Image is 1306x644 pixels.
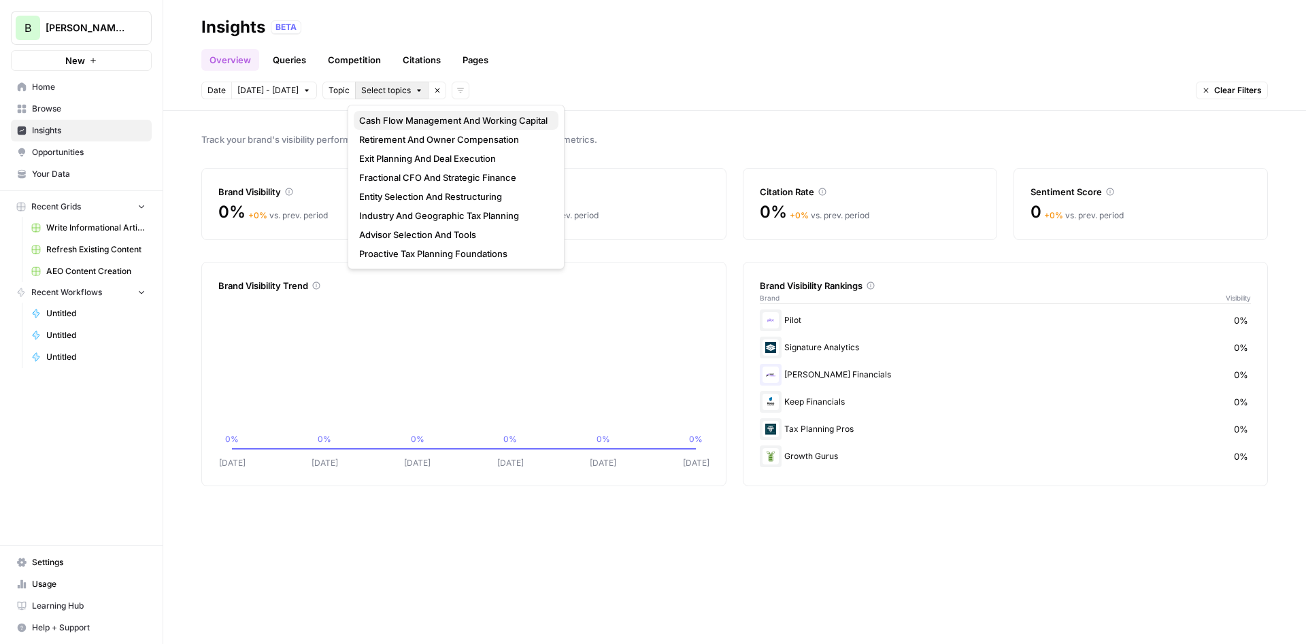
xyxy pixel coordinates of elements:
[1234,313,1248,327] span: 0%
[1234,395,1248,409] span: 0%
[24,20,31,36] span: B
[11,552,152,573] a: Settings
[760,292,780,303] span: Brand
[201,16,265,38] div: Insights
[46,243,146,256] span: Refresh Existing Content
[1226,292,1251,303] span: Visibility
[790,210,809,220] span: + 0 %
[32,124,146,137] span: Insights
[763,421,779,437] img: 70yz1ipe7pi347xbb4k98oqotd3p
[760,201,787,223] span: 0%
[11,282,152,303] button: Recent Workflows
[225,434,239,444] tspan: 0%
[359,190,548,203] span: Entity Selection And Restructuring
[760,445,1251,467] div: Growth Gurus
[489,185,709,199] div: Share of Voice
[32,622,146,634] span: Help + Support
[1234,368,1248,382] span: 0%
[1214,84,1262,97] span: Clear Filters
[359,228,548,241] span: Advisor Selection And Tools
[219,458,246,468] tspan: [DATE]
[760,391,1251,413] div: Keep Financials
[11,595,152,617] a: Learning Hub
[237,84,299,97] span: [DATE] - [DATE]
[11,163,152,185] a: Your Data
[1044,210,1063,220] span: + 0 %
[1044,209,1124,222] div: vs. prev. period
[46,329,146,341] span: Untitled
[31,201,81,213] span: Recent Grids
[404,458,431,468] tspan: [DATE]
[32,103,146,115] span: Browse
[218,279,709,292] div: Brand Visibility Trend
[683,458,709,468] tspan: [DATE]
[218,185,439,199] div: Brand Visibility
[25,239,152,260] a: Refresh Existing Content
[25,303,152,324] a: Untitled
[218,201,246,223] span: 0%
[763,394,779,410] img: 6gcplh2619jthr39bga9lfgd0k9n
[11,573,152,595] a: Usage
[689,434,703,444] tspan: 0%
[760,185,980,199] div: Citation Rate
[248,210,267,220] span: + 0 %
[1031,201,1041,223] span: 0
[11,120,152,141] a: Insights
[46,21,128,35] span: [PERSON_NAME] Financials
[25,260,152,282] a: AEO Content Creation
[11,617,152,639] button: Help + Support
[763,339,779,356] img: 6afmd12b2afwbbp9m9vrg65ncgct
[207,84,226,97] span: Date
[32,578,146,590] span: Usage
[201,133,1268,146] span: Track your brand's visibility performance across answer engines with comprehensive metrics.
[503,434,517,444] tspan: 0%
[320,49,389,71] a: Competition
[359,209,548,222] span: Industry And Geographic Tax Planning
[348,105,565,269] div: Select topics
[271,20,301,34] div: BETA
[11,50,152,71] button: New
[395,49,449,71] a: Citations
[318,434,331,444] tspan: 0%
[359,247,548,260] span: Proactive Tax Planning Foundations
[760,279,1251,292] div: Brand Visibility Rankings
[25,346,152,368] a: Untitled
[32,146,146,158] span: Opportunities
[25,324,152,346] a: Untitled
[32,556,146,569] span: Settings
[248,209,328,222] div: vs. prev. period
[760,309,1251,331] div: Pilot
[11,11,152,45] button: Workspace: Bennett Financials
[46,351,146,363] span: Untitled
[32,168,146,180] span: Your Data
[312,458,338,468] tspan: [DATE]
[46,307,146,320] span: Untitled
[763,312,779,328] img: gzakf32v0cf42zgh05s6c30z557b
[46,222,146,234] span: Write Informational Article (1)
[31,286,102,299] span: Recent Workflows
[790,209,869,222] div: vs. prev. period
[497,458,524,468] tspan: [DATE]
[763,448,779,464] img: g222nloxeooqri9m0jfxcyiqs737
[32,600,146,612] span: Learning Hub
[329,84,350,97] span: Topic
[1234,341,1248,354] span: 0%
[590,458,616,468] tspan: [DATE]
[1031,185,1251,199] div: Sentiment Score
[1196,82,1268,99] button: Clear Filters
[411,434,424,444] tspan: 0%
[1234,422,1248,436] span: 0%
[454,49,497,71] a: Pages
[763,367,779,383] img: vqzwavkrg9ywhnt1f5bp2h0m2m65
[32,81,146,93] span: Home
[231,82,317,99] button: [DATE] - [DATE]
[760,364,1251,386] div: [PERSON_NAME] Financials
[359,171,548,184] span: Fractional CFO And Strategic Finance
[11,141,152,163] a: Opportunities
[201,49,259,71] a: Overview
[11,98,152,120] a: Browse
[65,54,85,67] span: New
[597,434,610,444] tspan: 0%
[11,197,152,217] button: Recent Grids
[25,217,152,239] a: Write Informational Article (1)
